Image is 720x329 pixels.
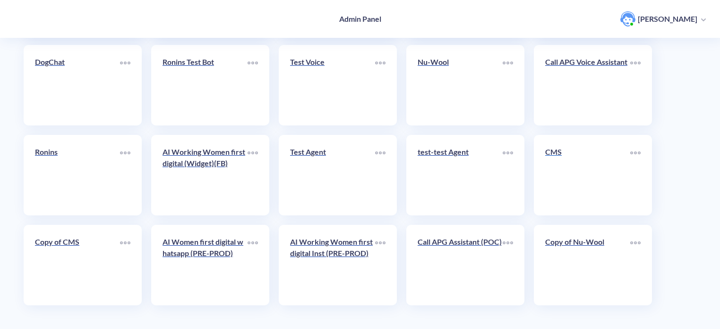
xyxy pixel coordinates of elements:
[35,146,120,158] p: Ronins
[418,236,503,248] p: Call APG Assistant (POC)
[545,236,630,294] a: Copy of Nu-Wool
[545,146,630,204] a: CMS
[545,146,630,158] p: CMS
[163,146,248,204] a: AI Working Women first digital (Widget)(FB)
[545,56,630,114] a: Call APG Voice Assistant
[290,146,375,204] a: Test Agent
[418,56,503,68] p: Nu-Wool
[290,236,375,294] a: AI Working Women first digital Inst (PRE-PROD)
[163,236,248,294] a: AI Women first digital whatsapp (PRE-PROD)
[545,56,630,68] p: Call APG Voice Assistant
[638,14,697,24] p: [PERSON_NAME]
[35,56,120,68] p: DogChat
[418,146,503,204] a: test-test Agent
[163,236,248,259] p: AI Women first digital whatsapp (PRE-PROD)
[616,10,711,27] button: user photo[PERSON_NAME]
[339,14,381,23] h4: Admin Panel
[620,11,635,27] img: user photo
[418,146,503,158] p: test-test Agent
[418,236,503,294] a: Call APG Assistant (POC)
[35,236,120,294] a: Copy of CMS
[35,236,120,248] p: Copy of CMS
[418,56,503,114] a: Nu-Wool
[290,236,375,259] p: AI Working Women first digital Inst (PRE-PROD)
[545,236,630,248] p: Copy of Nu-Wool
[35,56,120,114] a: DogChat
[290,56,375,68] p: Test Voice
[163,146,248,169] p: AI Working Women first digital (Widget)(FB)
[290,146,375,158] p: Test Agent
[35,146,120,204] a: Ronins
[163,56,248,114] a: Ronins Test Bot
[290,56,375,114] a: Test Voice
[163,56,248,68] p: Ronins Test Bot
